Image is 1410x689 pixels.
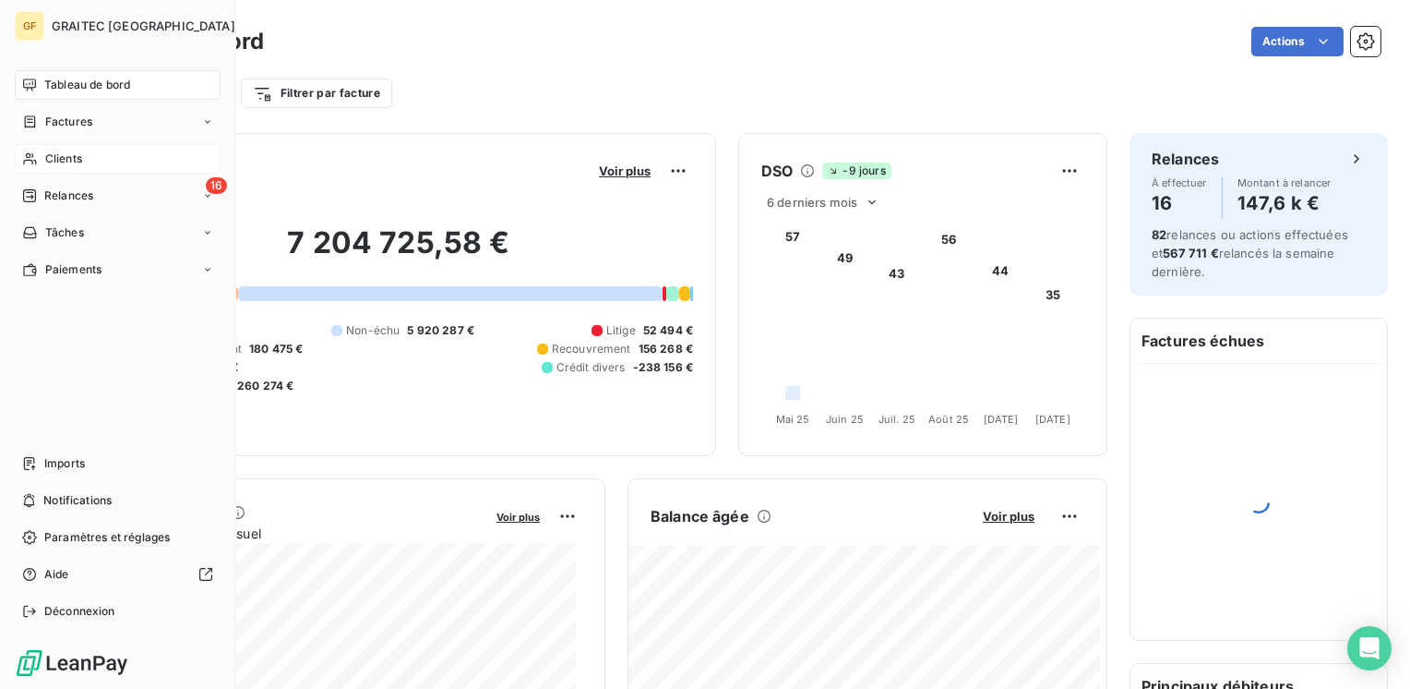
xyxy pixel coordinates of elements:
span: Clients [45,151,82,167]
span: Montant à relancer [1237,177,1332,188]
span: Voir plus [599,163,651,178]
div: Open Intercom Messenger [1347,626,1392,671]
span: Non-échu [346,322,400,339]
span: À effectuer [1152,177,1207,188]
tspan: Juil. 25 [878,413,915,426]
span: GRAITEC [GEOGRAPHIC_DATA] [52,18,235,33]
span: Litige [606,322,636,339]
span: Factures [45,114,92,130]
span: Voir plus [496,511,540,524]
button: Voir plus [491,508,545,525]
h6: Factures échues [1130,319,1387,363]
span: 16 [206,177,227,194]
span: 567 711 € [1163,246,1218,260]
span: Paramètres et réglages [44,529,170,546]
h6: Balance âgée [651,505,749,527]
span: Tableau de bord [44,77,130,93]
h4: 147,6 k € [1237,188,1332,218]
h2: 7 204 725,58 € [104,224,693,280]
a: Aide [15,560,221,589]
tspan: [DATE] [1035,413,1070,426]
tspan: Mai 25 [776,413,810,426]
span: Déconnexion [44,603,115,620]
span: Recouvrement [552,341,631,357]
button: Voir plus [977,508,1040,525]
img: Logo LeanPay [15,648,129,678]
tspan: Juin 25 [826,413,864,426]
button: Filtrer par facture [241,79,392,108]
span: Aide [44,566,69,583]
span: -260 274 € [232,378,294,394]
tspan: Août 25 [928,413,969,426]
span: -9 jours [822,163,890,179]
h4: 16 [1152,188,1207,218]
span: 82 [1152,227,1166,242]
button: Voir plus [593,163,656,179]
tspan: [DATE] [984,413,1019,426]
span: Voir plus [983,509,1034,524]
span: Imports [44,455,85,472]
span: relances ou actions effectuées et relancés la semaine dernière. [1152,227,1348,279]
div: GF [15,11,44,41]
h6: DSO [761,160,793,182]
h6: Relances [1152,148,1219,170]
span: Crédit divers [556,359,626,376]
button: Actions [1251,27,1344,56]
span: Relances [44,187,93,204]
span: 5 920 287 € [407,322,474,339]
span: -238 156 € [633,359,694,376]
span: Chiffre d'affaires mensuel [104,524,484,543]
span: 6 derniers mois [767,195,857,210]
span: 52 494 € [643,322,693,339]
span: 180 475 € [249,341,303,357]
span: Notifications [43,492,112,509]
span: 156 268 € [639,341,693,357]
span: Tâches [45,224,84,241]
span: Paiements [45,261,102,278]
